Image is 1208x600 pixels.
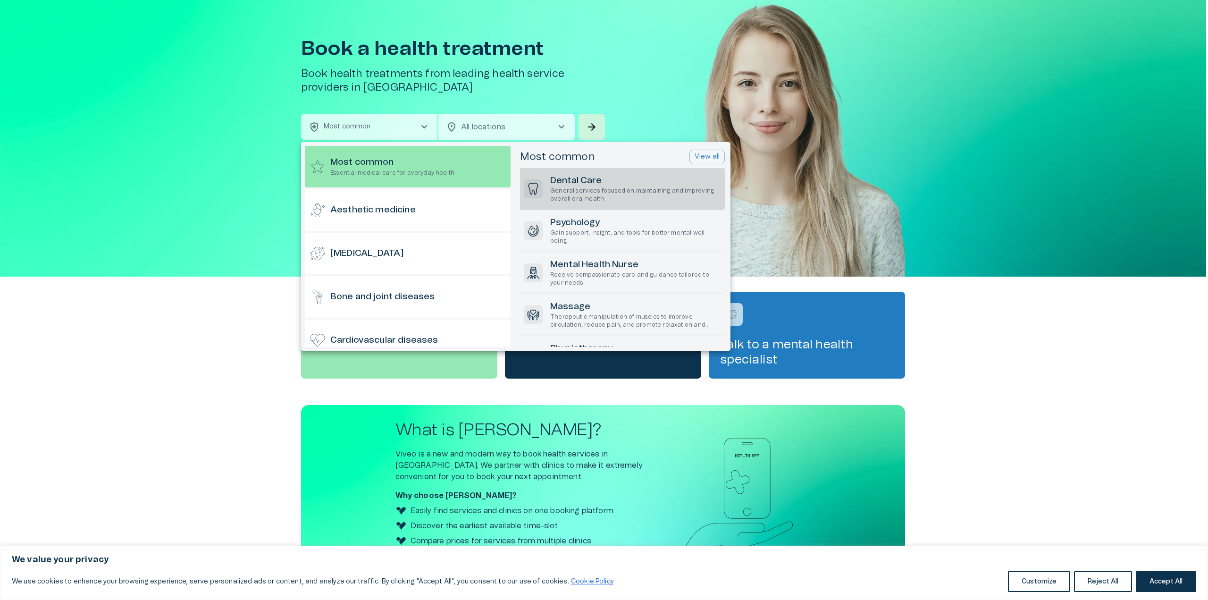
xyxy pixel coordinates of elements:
p: Essential medical care for everyday health [330,169,454,177]
button: View all [689,150,725,164]
p: General services focused on maintaining and improving overall oral health [550,187,721,203]
p: We use cookies to enhance your browsing experience, serve personalized ads or content, and analyz... [12,576,614,587]
h5: Most common [520,150,595,164]
h6: Mental Health Nurse [550,259,721,271]
h6: Dental Care [550,175,721,187]
h6: Physiotherapy [550,343,721,355]
p: Gain support, insight, and tools for better mental well-being [550,229,721,245]
span: Help [48,8,62,15]
button: Accept All [1136,571,1196,592]
h6: Bone and joint diseases [330,291,435,304]
p: Receive compassionate care and guidance tailored to your needs [550,271,721,287]
button: Reject All [1074,571,1132,592]
h6: [MEDICAL_DATA] [330,247,403,260]
h6: Massage [550,301,721,313]
h6: Psychology [550,217,721,229]
p: View all [695,152,720,162]
p: Therapeutic manipulation of muscles to improve circulation, reduce pain, and promote relaxation a... [550,313,721,329]
a: Cookie Policy [570,578,614,585]
p: We value your privacy [12,554,1196,566]
h6: Most common [330,156,454,169]
h6: Aesthetic medicine [330,204,416,217]
h6: Cardiovascular diseases [330,334,438,347]
button: Customize [1008,571,1070,592]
